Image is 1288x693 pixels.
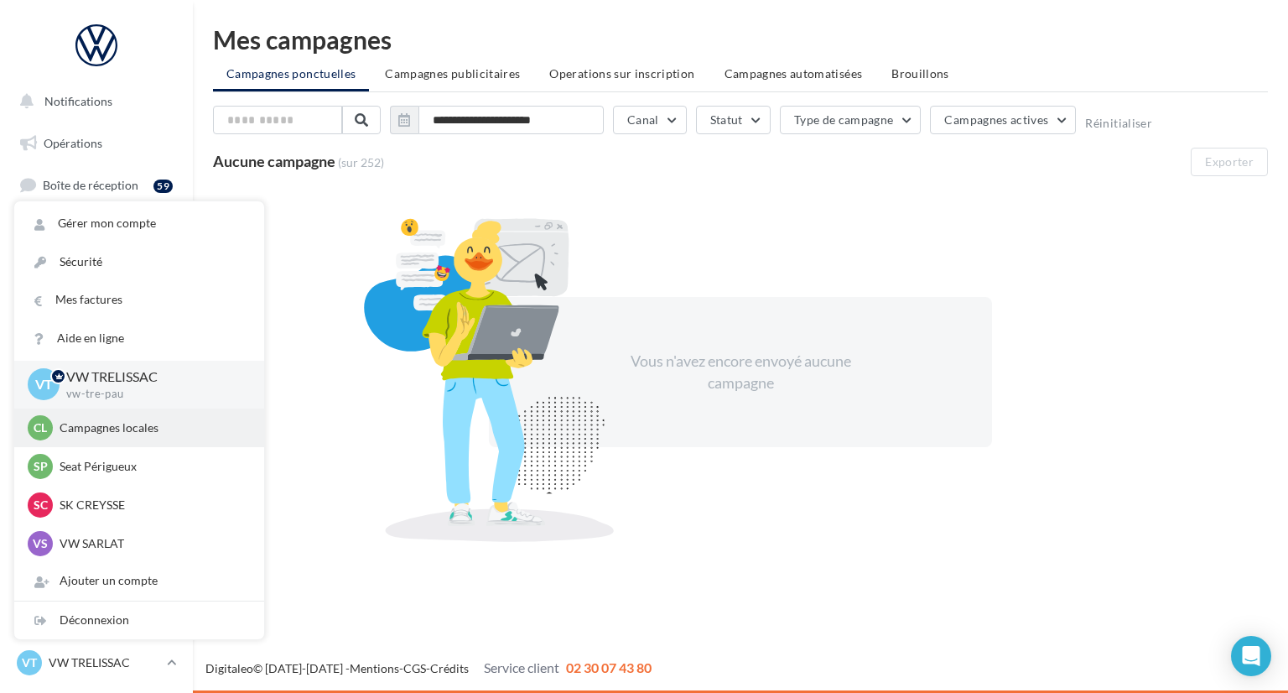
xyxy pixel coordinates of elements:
[60,458,244,475] p: Seat Périgueux
[696,106,771,134] button: Statut
[10,84,176,119] button: Notifications
[10,336,183,371] a: Médiathèque
[213,27,1268,52] div: Mes campagnes
[205,661,253,675] a: Digitaleo
[14,320,264,357] a: Aide en ligne
[891,66,949,81] span: Brouillons
[60,419,244,436] p: Campagnes locales
[60,535,244,552] p: VW SARLAT
[35,375,53,394] span: VT
[944,112,1048,127] span: Campagnes actives
[22,654,37,671] span: VT
[10,126,183,161] a: Opérations
[1231,636,1271,676] div: Open Intercom Messenger
[14,281,264,319] a: Mes factures
[66,387,237,402] p: vw-tre-pau
[66,367,237,387] p: VW TRELISSAC
[430,661,469,675] a: Crédits
[10,378,183,413] a: Calendrier
[34,497,48,513] span: SC
[10,211,183,246] a: Visibilité en ligne
[403,661,426,675] a: CGS
[10,167,183,203] a: Boîte de réception59
[14,243,264,281] a: Sécurité
[14,602,264,639] div: Déconnexion
[350,661,399,675] a: Mentions
[14,205,264,242] a: Gérer mon compte
[44,94,112,108] span: Notifications
[780,106,922,134] button: Type de campagne
[1191,148,1268,176] button: Exporter
[14,562,264,600] div: Ajouter un compte
[43,178,138,192] span: Boîte de réception
[10,419,183,468] a: ASSETS PERSONNALISABLES
[338,154,384,171] span: (sur 252)
[724,66,863,81] span: Campagnes automatisées
[566,659,652,675] span: 02 30 07 43 80
[596,351,885,393] div: Vous n'avez encore envoyé aucune campagne
[930,106,1076,134] button: Campagnes actives
[613,106,687,134] button: Canal
[213,152,335,170] span: Aucune campagne
[1085,117,1152,130] button: Réinitialiser
[484,659,559,675] span: Service client
[13,647,179,679] a: VT VW TRELISSAC
[549,66,694,81] span: Operations sur inscription
[205,661,652,675] span: © [DATE]-[DATE] - - -
[385,66,520,81] span: Campagnes publicitaires
[34,458,48,475] span: SP
[44,136,102,150] span: Opérations
[10,294,183,329] a: Contacts
[33,535,48,552] span: VS
[60,497,244,513] p: SK CREYSSE
[10,253,183,288] a: Campagnes
[34,419,47,436] span: Cl
[49,654,160,671] p: VW TRELISSAC
[153,180,173,193] div: 59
